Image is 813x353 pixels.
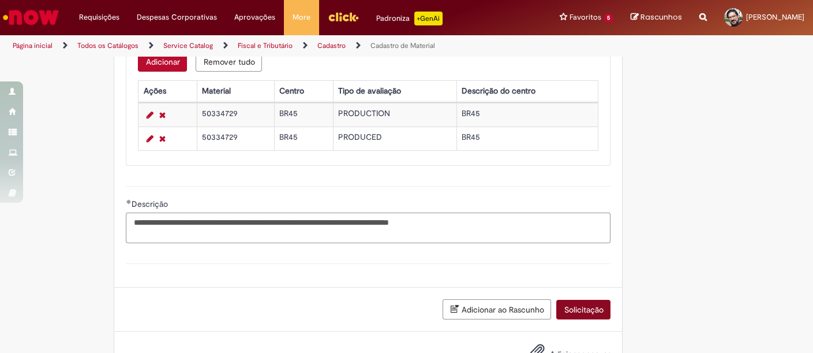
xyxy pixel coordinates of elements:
[456,103,598,127] td: BR45
[77,41,138,50] a: Todos os Catálogos
[137,12,217,23] span: Despesas Corporativas
[238,41,293,50] a: Fiscal e Tributário
[333,127,456,150] td: PRODUCED
[456,80,598,102] th: Descrição do centro
[13,41,53,50] a: Página inicial
[163,41,213,50] a: Service Catalog
[275,127,334,150] td: BR45
[333,80,456,102] th: Tipo de avaliação
[131,199,170,209] span: Descrição
[143,132,156,146] a: Editar Linha 2
[1,6,61,29] img: ServiceNow
[138,80,197,102] th: Ações
[275,80,334,102] th: Centro
[156,132,168,146] a: Remover linha 2
[234,12,275,23] span: Aprovações
[196,52,262,72] button: Remove all rows for Habilitar tipo de avaliação
[370,41,435,50] a: Cadastro de Material
[746,12,804,22] span: [PERSON_NAME]
[126,199,131,204] span: Obrigatório Preenchido
[414,12,443,25] p: +GenAi
[197,103,275,127] td: 50334729
[79,12,119,23] span: Requisições
[328,8,359,25] img: click_logo_yellow_360x200.png
[9,35,533,57] ul: Trilhas de página
[275,103,334,127] td: BR45
[376,12,443,25] div: Padroniza
[317,41,346,50] a: Cadastro
[631,12,682,23] a: Rascunhos
[126,213,610,243] textarea: Descrição
[640,12,682,23] span: Rascunhos
[604,13,613,23] span: 5
[197,80,275,102] th: Material
[293,12,310,23] span: More
[143,108,156,122] a: Editar Linha 1
[333,103,456,127] td: PRODUCTION
[556,300,610,319] button: Solicitação
[443,299,551,319] button: Adicionar ao Rascunho
[156,108,168,122] a: Remover linha 1
[197,127,275,150] td: 50334729
[570,12,601,23] span: Favoritos
[456,127,598,150] td: BR45
[138,52,187,72] button: Add a row for Habilitar tipo de avaliação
